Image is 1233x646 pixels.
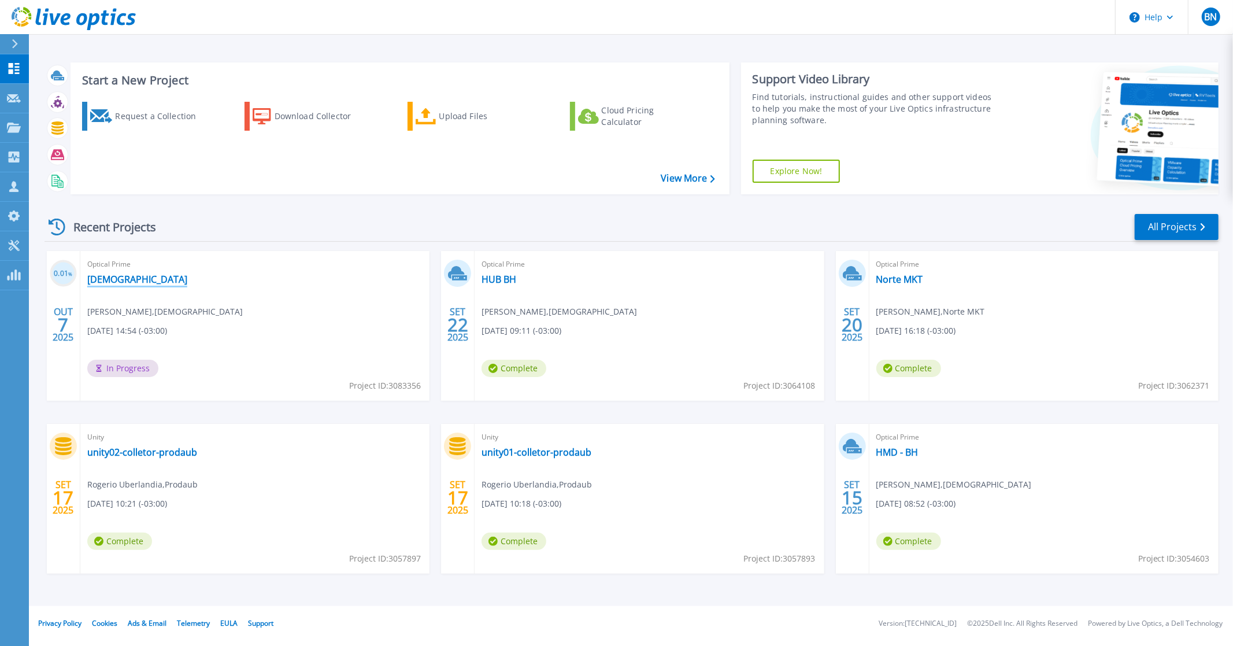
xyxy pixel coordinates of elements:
span: [PERSON_NAME] , Norte MKT [876,305,985,318]
div: Cloud Pricing Calculator [602,105,694,128]
span: Unity [482,431,817,444]
div: Recent Projects [45,213,172,241]
a: Privacy Policy [38,618,82,628]
span: Rogerio Uberlandia , Prodaub [482,478,592,491]
span: % [68,271,72,277]
div: SET 2025 [841,304,863,346]
a: [DEMOGRAPHIC_DATA] [87,274,187,285]
span: 7 [58,320,68,330]
span: Project ID: 3083356 [349,379,421,392]
li: Powered by Live Optics, a Dell Technology [1088,620,1223,627]
div: OUT 2025 [52,304,74,346]
h3: 0.01 [50,267,77,280]
span: Rogerio Uberlandia , Prodaub [87,478,198,491]
span: 17 [53,493,73,503]
span: [PERSON_NAME] , [DEMOGRAPHIC_DATA] [482,305,637,318]
span: Complete [876,533,941,550]
span: Project ID: 3057897 [349,552,421,565]
a: Ads & Email [128,618,166,628]
a: unity02-colletor-prodaub [87,446,197,458]
div: SET 2025 [447,477,469,519]
div: SET 2025 [447,304,469,346]
span: Complete [876,360,941,377]
span: 15 [842,493,862,503]
span: BN [1204,12,1217,21]
span: 17 [447,493,468,503]
span: Project ID: 3054603 [1138,552,1210,565]
span: Optical Prime [876,431,1212,444]
span: [DATE] 10:18 (-03:00) [482,497,561,510]
a: HUB BH [482,274,516,285]
span: [DATE] 14:54 (-03:00) [87,324,167,337]
a: Norte MKT [876,274,923,285]
span: Unity [87,431,423,444]
div: Download Collector [275,105,367,128]
span: Optical Prime [876,258,1212,271]
span: 22 [447,320,468,330]
a: unity01-colletor-prodaub [482,446,591,458]
div: Request a Collection [115,105,208,128]
a: All Projects [1135,214,1219,240]
span: In Progress [87,360,158,377]
span: Project ID: 3062371 [1138,379,1210,392]
a: Request a Collection [82,102,211,131]
a: View More [661,173,714,184]
a: EULA [220,618,238,628]
div: Support Video Library [753,72,998,87]
div: Find tutorials, instructional guides and other support videos to help you make the most of your L... [753,91,998,126]
a: Telemetry [177,618,210,628]
div: SET 2025 [841,477,863,519]
span: Optical Prime [482,258,817,271]
span: Complete [87,533,152,550]
a: Download Collector [245,102,373,131]
span: [DATE] 09:11 (-03:00) [482,324,561,337]
a: Cloud Pricing Calculator [570,102,699,131]
div: SET 2025 [52,477,74,519]
span: Complete [482,533,546,550]
span: [DATE] 08:52 (-03:00) [876,497,956,510]
li: © 2025 Dell Inc. All Rights Reserved [967,620,1078,627]
span: Optical Prime [87,258,423,271]
span: Project ID: 3064108 [744,379,816,392]
span: Project ID: 3057893 [744,552,816,565]
span: [DATE] 10:21 (-03:00) [87,497,167,510]
div: Upload Files [439,105,532,128]
a: Cookies [92,618,117,628]
h3: Start a New Project [82,74,714,87]
a: Upload Files [408,102,536,131]
span: [PERSON_NAME] , [DEMOGRAPHIC_DATA] [876,478,1032,491]
a: HMD - BH [876,446,919,458]
span: [PERSON_NAME] , [DEMOGRAPHIC_DATA] [87,305,243,318]
a: Explore Now! [753,160,840,183]
li: Version: [TECHNICAL_ID] [879,620,957,627]
span: 20 [842,320,862,330]
span: [DATE] 16:18 (-03:00) [876,324,956,337]
a: Support [248,618,273,628]
span: Complete [482,360,546,377]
